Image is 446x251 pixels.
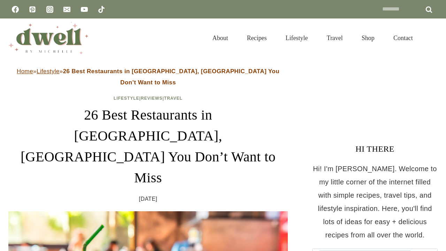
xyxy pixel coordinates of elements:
[312,143,438,155] h3: HI THERE
[352,26,384,50] a: Shop
[43,2,57,16] a: Instagram
[426,32,438,44] button: View Search Form
[8,105,288,188] h1: 26 Best Restaurants in [GEOGRAPHIC_DATA], [GEOGRAPHIC_DATA] You Don’t Want to Miss
[238,26,276,50] a: Recipes
[312,162,438,242] p: Hi! I'm [PERSON_NAME]. Welcome to my little corner of the internet filled with simple recipes, tr...
[114,96,139,101] a: Lifestyle
[203,26,238,50] a: About
[37,68,60,75] a: Lifestyle
[141,96,162,101] a: Reviews
[384,26,422,50] a: Contact
[164,96,183,101] a: Travel
[8,2,22,16] a: Facebook
[276,26,317,50] a: Lifestyle
[139,194,157,204] time: [DATE]
[25,2,39,16] a: Pinterest
[63,68,279,86] strong: 26 Best Restaurants in [GEOGRAPHIC_DATA], [GEOGRAPHIC_DATA] You Don’t Want to Miss
[8,22,89,54] img: DWELL by michelle
[17,68,33,75] a: Home
[94,2,108,16] a: TikTok
[317,26,352,50] a: Travel
[114,96,183,101] span: | |
[17,68,279,86] span: » »
[203,26,422,50] nav: Primary Navigation
[77,2,91,16] a: YouTube
[60,2,74,16] a: Email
